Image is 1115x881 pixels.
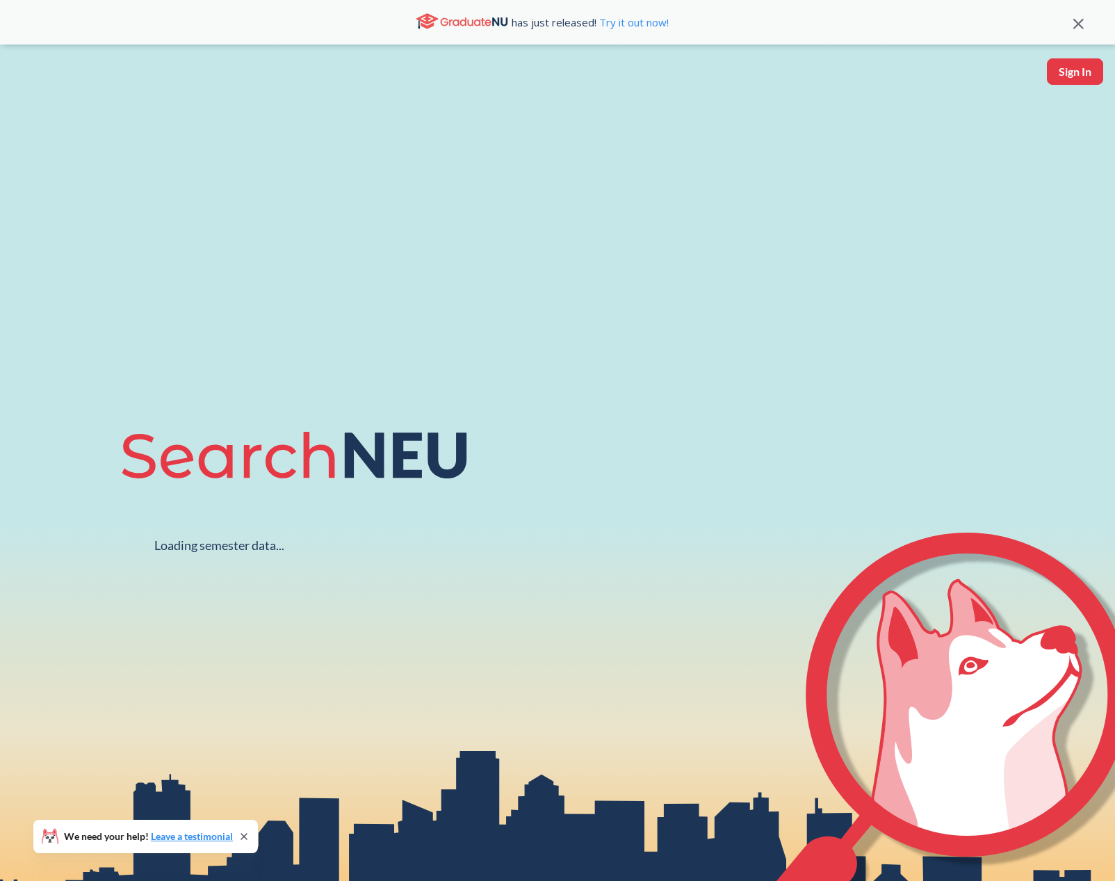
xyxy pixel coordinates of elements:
img: sandbox logo [14,58,47,101]
a: Leave a testimonial [151,830,233,842]
button: Sign In [1047,58,1103,85]
span: We need your help! [64,832,233,841]
a: Try it out now! [596,15,669,29]
div: Loading semester data... [154,538,284,553]
span: has just released! [512,15,669,30]
a: sandbox logo [14,58,47,105]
